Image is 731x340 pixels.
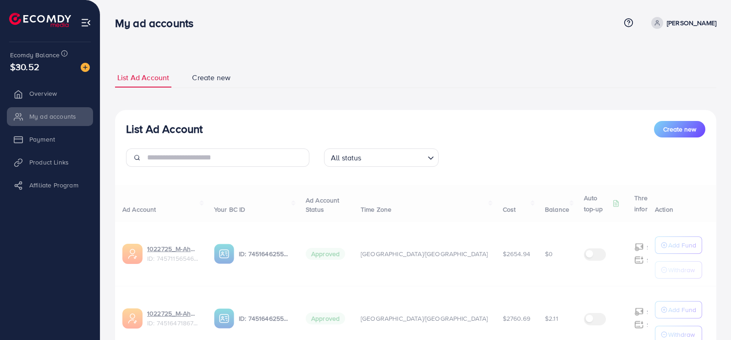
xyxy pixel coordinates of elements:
[9,13,71,27] img: logo
[81,17,91,28] img: menu
[364,149,424,165] input: Search for option
[115,16,201,30] h3: My ad accounts
[10,50,60,60] span: Ecomdy Balance
[667,17,716,28] p: [PERSON_NAME]
[192,72,231,83] span: Create new
[329,151,363,165] span: All status
[663,125,696,134] span: Create new
[117,72,169,83] span: List Ad Account
[81,63,90,72] img: image
[654,121,705,137] button: Create new
[10,60,39,73] span: $30.52
[126,122,203,136] h3: List Ad Account
[324,148,439,167] div: Search for option
[648,17,716,29] a: [PERSON_NAME]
